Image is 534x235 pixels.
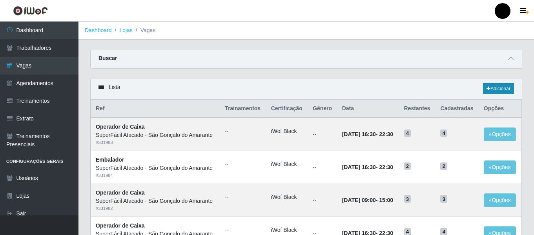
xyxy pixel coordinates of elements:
[308,184,337,217] td: --
[91,78,522,99] div: Lista
[119,27,132,33] a: Lojas
[220,100,266,118] th: Trainamentos
[91,100,221,118] th: Ref
[96,157,124,163] strong: Embalador
[308,100,337,118] th: Gênero
[96,197,215,205] div: SuperFácil Atacado - São Gonçalo do Amarante
[96,164,215,172] div: SuperFácil Atacado - São Gonçalo do Amarante
[399,100,436,118] th: Restantes
[225,160,262,168] ul: --
[225,193,262,201] ul: --
[440,162,447,170] span: 2
[404,129,411,137] span: 4
[96,222,145,229] strong: Operador de Caixa
[308,118,337,151] td: --
[379,131,393,137] time: 22:30
[96,124,145,130] strong: Operador de Caixa
[96,131,215,139] div: SuperFácil Atacado - São Gonçalo do Amarante
[342,164,376,170] time: [DATE] 16:30
[308,151,337,184] td: --
[342,164,393,170] strong: -
[266,100,308,118] th: Certificação
[225,127,262,135] ul: --
[13,6,48,16] img: CoreUI Logo
[133,26,156,35] li: Vagas
[96,189,145,196] strong: Operador de Caixa
[436,100,479,118] th: Cadastradas
[342,131,393,137] strong: -
[225,226,262,234] ul: --
[85,27,112,33] a: Dashboard
[440,195,447,203] span: 3
[96,205,215,212] div: # 331982
[78,22,534,40] nav: breadcrumb
[96,139,215,146] div: # 331983
[342,131,376,137] time: [DATE] 16:30
[440,129,447,137] span: 4
[342,197,376,203] time: [DATE] 09:00
[271,160,303,168] li: iWof Black
[271,193,303,201] li: iWof Black
[479,100,522,118] th: Opções
[484,160,516,174] button: Opções
[484,193,516,207] button: Opções
[379,164,393,170] time: 22:30
[271,127,303,135] li: iWof Black
[337,100,399,118] th: Data
[96,172,215,179] div: # 331984
[98,55,117,61] strong: Buscar
[484,128,516,141] button: Opções
[483,83,514,94] a: Adicionar
[342,197,393,203] strong: -
[379,197,393,203] time: 15:00
[404,162,411,170] span: 2
[404,195,411,203] span: 3
[271,226,303,234] li: iWof Black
